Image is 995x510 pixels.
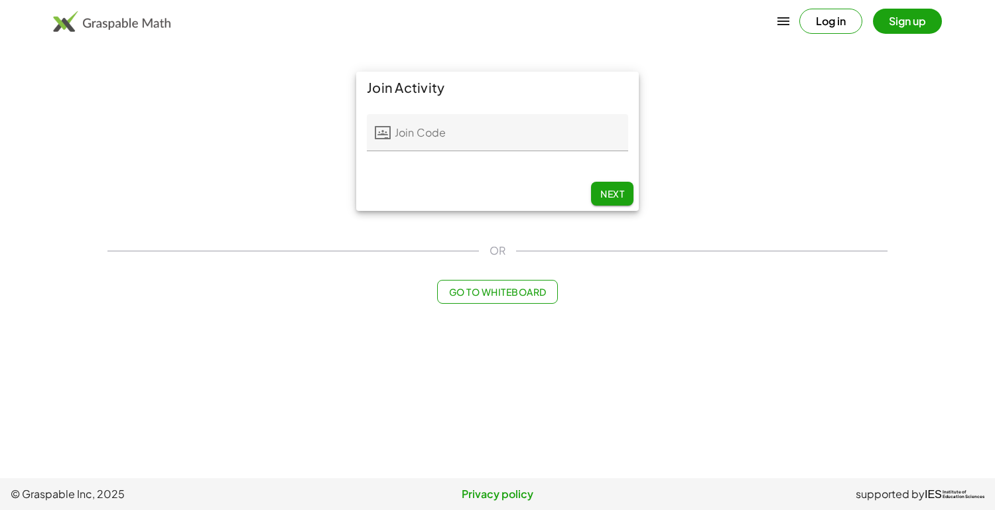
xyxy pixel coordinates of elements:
div: Join Activity [356,72,639,103]
button: Sign up [873,9,942,34]
button: Go to Whiteboard [437,280,557,304]
a: IESInstitute ofEducation Sciences [925,486,984,502]
span: © Graspable Inc, 2025 [11,486,335,502]
span: supported by [856,486,925,502]
span: Go to Whiteboard [448,286,546,298]
a: Privacy policy [335,486,659,502]
span: IES [925,488,942,501]
button: Log in [799,9,862,34]
button: Next [591,182,633,206]
span: Institute of Education Sciences [943,490,984,499]
span: Next [600,188,624,200]
span: OR [490,243,505,259]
